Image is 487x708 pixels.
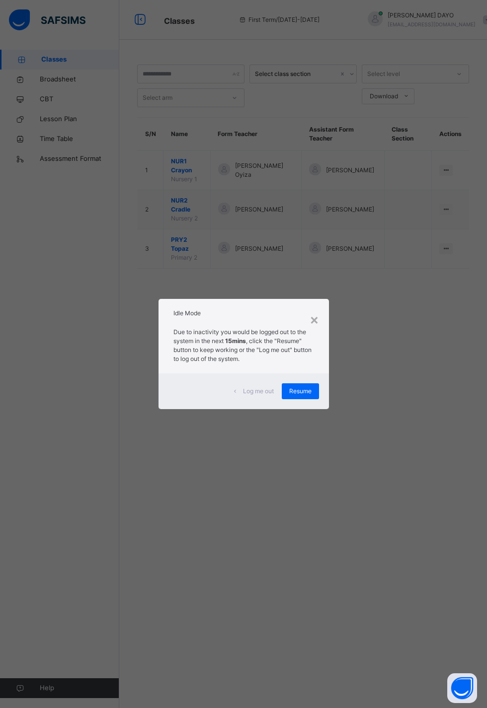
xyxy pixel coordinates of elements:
[310,309,319,330] div: ×
[173,328,314,363] p: Due to inactivity you would be logged out to the system in the next , click the "Resume" button t...
[447,673,477,703] button: Open asap
[289,387,312,396] span: Resume
[243,387,274,396] span: Log me out
[173,309,314,318] h2: Idle Mode
[225,337,246,345] strong: 15mins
